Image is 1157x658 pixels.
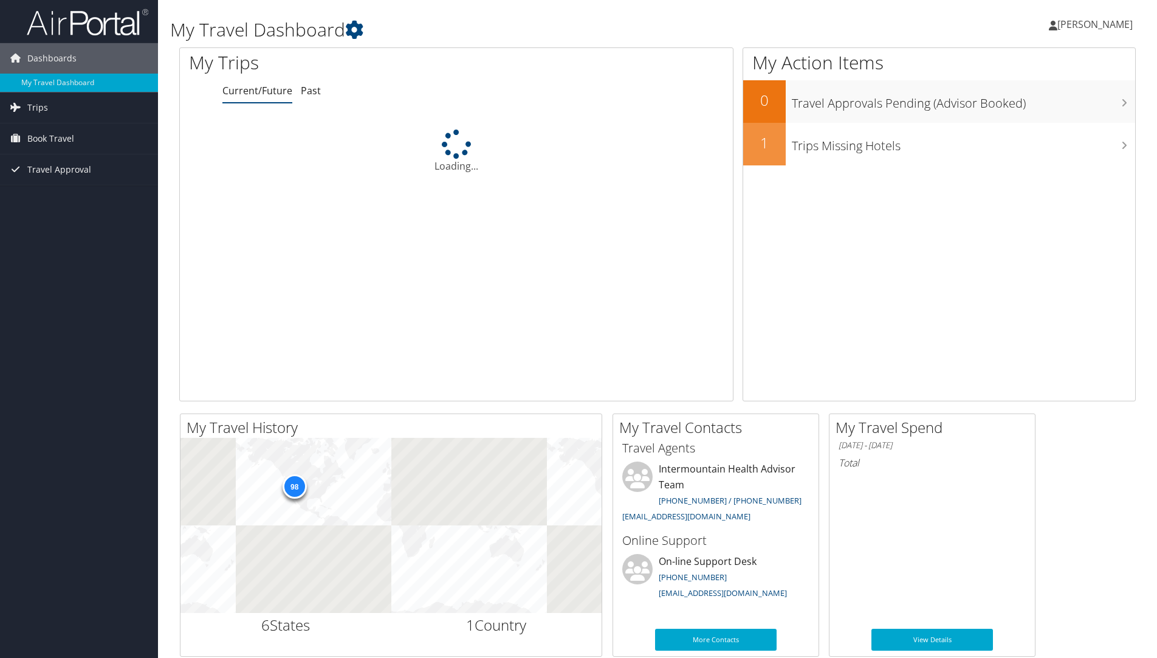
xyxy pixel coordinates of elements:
h1: My Action Items [743,50,1135,75]
span: Dashboards [27,43,77,74]
span: 1 [466,615,475,635]
a: Past [301,84,321,97]
span: 6 [261,615,270,635]
span: Book Travel [27,123,74,154]
h2: Country [400,615,593,635]
a: [EMAIL_ADDRESS][DOMAIN_NAME] [659,587,787,598]
h3: Trips Missing Hotels [792,131,1135,154]
a: 0Travel Approvals Pending (Advisor Booked) [743,80,1135,123]
a: 1Trips Missing Hotels [743,123,1135,165]
a: [PHONE_NUMBER] [659,572,727,583]
h2: 0 [743,90,786,111]
h2: My Travel Contacts [619,417,819,438]
li: On-line Support Desk [616,554,815,604]
li: Intermountain Health Advisor Team [616,462,815,527]
h2: States [190,615,382,635]
a: [PHONE_NUMBER] / [PHONE_NUMBER] [659,495,802,506]
h2: 1 [743,133,786,153]
div: 98 [282,474,306,499]
div: Loading... [180,130,733,173]
a: [PERSON_NAME] [1049,6,1145,43]
h2: My Travel History [187,417,602,438]
h2: My Travel Spend [836,417,1035,438]
h6: Total [839,456,1026,469]
a: [EMAIL_ADDRESS][DOMAIN_NAME] [622,511,750,522]
h3: Travel Approvals Pending (Advisor Booked) [792,89,1135,112]
h3: Travel Agents [622,440,809,457]
h3: Online Support [622,532,809,549]
h6: [DATE] - [DATE] [839,440,1026,451]
a: More Contacts [655,629,777,651]
h1: My Travel Dashboard [170,17,820,43]
span: [PERSON_NAME] [1057,18,1133,31]
a: View Details [871,629,993,651]
img: airportal-logo.png [27,8,148,36]
span: Travel Approval [27,154,91,185]
a: Current/Future [222,84,292,97]
h1: My Trips [189,50,493,75]
span: Trips [27,92,48,123]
